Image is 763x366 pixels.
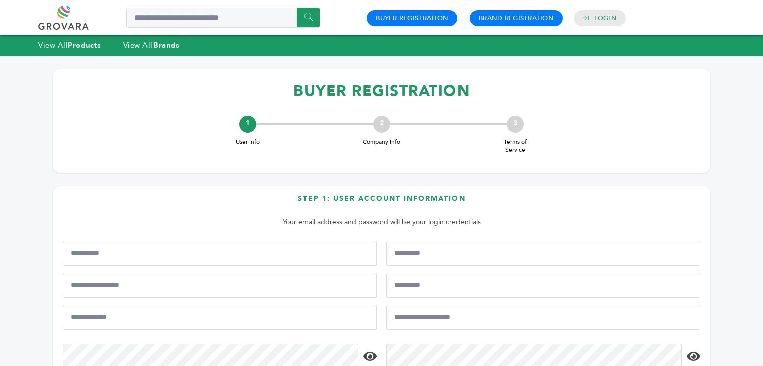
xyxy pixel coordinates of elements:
span: Terms of Service [495,138,535,155]
div: 2 [373,116,390,133]
input: First Name* [63,241,377,266]
span: Company Info [362,138,402,146]
a: Login [594,14,617,23]
p: Your email address and password will be your login credentials [68,216,695,228]
h1: BUYER REGISTRATION [63,76,700,106]
input: Confirm Email Address* [386,305,700,330]
h3: Step 1: User Account Information [63,194,700,211]
a: Brand Registration [479,14,554,23]
strong: Products [68,40,101,50]
a: View AllProducts [38,40,101,50]
input: Email Address* [63,305,377,330]
input: Mobile Phone Number [63,273,377,298]
input: Last Name* [386,241,700,266]
a: Buyer Registration [376,14,448,23]
input: Search a product or brand... [126,8,320,28]
div: 3 [507,116,524,133]
a: View AllBrands [123,40,180,50]
strong: Brands [153,40,179,50]
input: Job Title* [386,273,700,298]
div: 1 [239,116,256,133]
span: User Info [228,138,268,146]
